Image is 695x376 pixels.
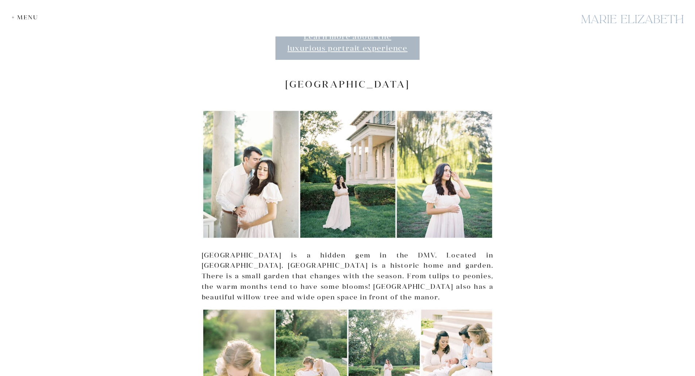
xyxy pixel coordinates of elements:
div: + Menu [12,14,42,21]
h2: [GEOGRAPHIC_DATA] [202,78,494,90]
p: [GEOGRAPHIC_DATA] is a hidden gem in the DMV. Located in [GEOGRAPHIC_DATA], [GEOGRAPHIC_DATA] is ... [202,250,494,303]
a: Learn more about the luxurious portrait experience [275,25,420,60]
img: A Collage Of Three Images From A Maternity Session At Riversdale Manor, A Beautiful Maryland Phot... [202,109,494,239]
